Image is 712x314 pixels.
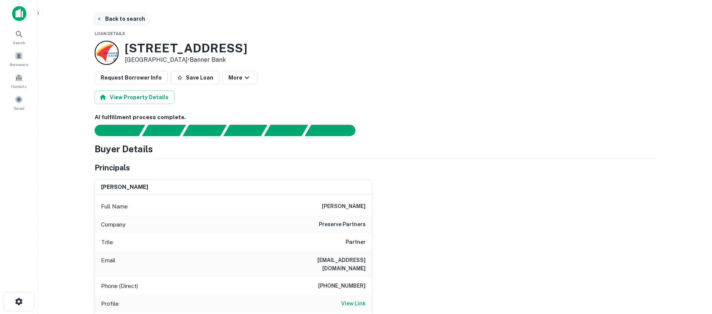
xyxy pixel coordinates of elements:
p: Profile [101,299,119,308]
p: Email [101,256,115,273]
img: capitalize-icon.png [12,6,26,21]
iframe: Chat Widget [674,254,712,290]
a: Banner Bank [190,56,226,63]
h4: Buyer Details [95,142,153,156]
p: Full Name [101,202,128,211]
p: [GEOGRAPHIC_DATA] • [125,55,247,64]
div: AI fulfillment process complete. [305,125,364,136]
div: Your request is received and processing... [142,125,186,136]
span: Loan Details [95,31,125,36]
h6: Partner [346,238,366,247]
a: View Link [341,299,366,308]
h6: [PERSON_NAME] [101,183,148,191]
button: Save Loan [171,71,219,84]
p: Title [101,238,113,247]
h3: [STREET_ADDRESS] [125,41,247,55]
a: Search [2,27,35,47]
a: Contacts [2,70,35,91]
p: Phone (Direct) [101,282,138,291]
button: View Property Details [95,90,175,104]
button: Back to search [93,12,148,26]
h6: [PERSON_NAME] [322,202,366,211]
div: Documents found, AI parsing details... [182,125,227,136]
h6: [EMAIL_ADDRESS][DOMAIN_NAME] [275,256,366,273]
span: Saved [14,105,24,111]
button: Request Borrower Info [95,71,168,84]
div: Principals found, still searching for contact information. This may take time... [264,125,308,136]
div: Principals found, AI now looking for contact information... [223,125,267,136]
h6: [PHONE_NUMBER] [318,282,366,291]
div: Sending borrower request to AI... [86,125,142,136]
p: Company [101,220,126,229]
a: Borrowers [2,49,35,69]
span: Search [13,40,25,46]
h6: preserve partners [319,220,366,229]
span: Borrowers [10,61,28,67]
a: Saved [2,92,35,113]
span: Contacts [11,83,26,89]
h6: AI fulfillment process complete. [95,113,655,122]
button: More [222,71,257,84]
h5: Principals [95,162,130,173]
